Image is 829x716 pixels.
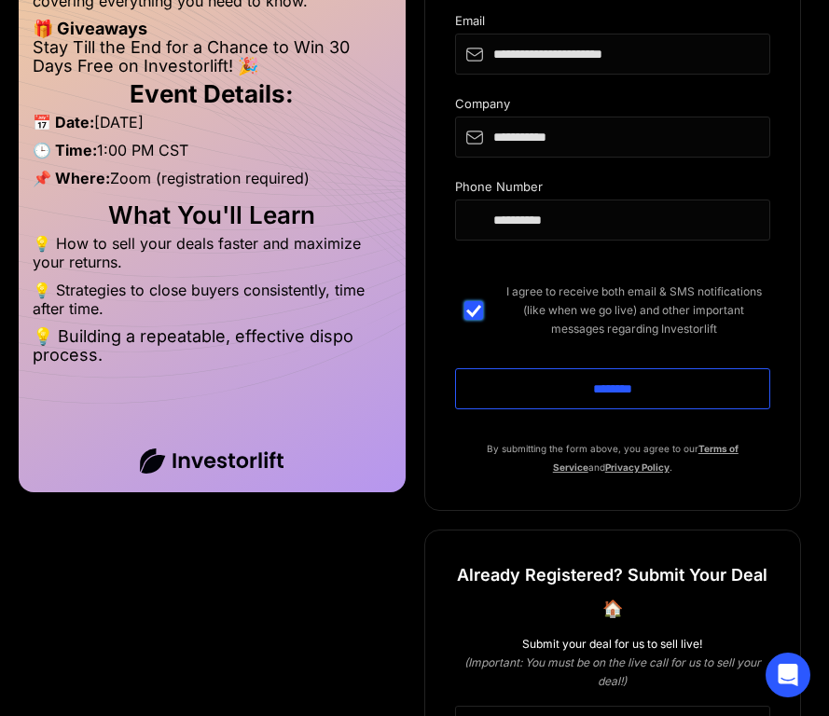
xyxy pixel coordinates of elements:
[33,169,110,187] strong: 📌 Where:
[33,141,97,159] strong: 🕒 Time:
[33,113,94,131] strong: 📅 Date:
[455,97,771,117] div: Company
[33,169,392,197] li: Zoom (registration required)
[464,655,761,688] em: (Important: You must be on the live call for us to sell your deal!)
[33,206,392,225] h2: What You'll Learn
[455,558,771,626] h1: Already Registered? Submit Your Deal 🏠
[33,113,392,141] li: [DATE]
[498,282,771,338] span: I agree to receive both email & SMS notifications (like when we go live) and other important mess...
[766,653,810,697] div: Open Intercom Messenger
[455,439,771,476] p: By submitting the form above, you agree to our and .
[33,141,392,169] li: 1:00 PM CST
[33,234,392,281] li: 💡 How to sell your deals faster and maximize your returns.
[455,635,771,654] div: Submit your deal for us to sell live!
[33,327,392,365] li: 💡 Building a repeatable, effective dispo process.
[33,281,392,327] li: 💡 Strategies to close buyers consistently, time after time.
[455,14,771,34] div: Email
[33,19,147,38] strong: 🎁 Giveaways
[605,461,670,473] a: Privacy Policy
[130,79,294,108] strong: Event Details:
[455,180,771,200] div: Phone Number
[33,38,392,76] li: Stay Till the End for a Chance to Win 30 Days Free on Investorlift! 🎉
